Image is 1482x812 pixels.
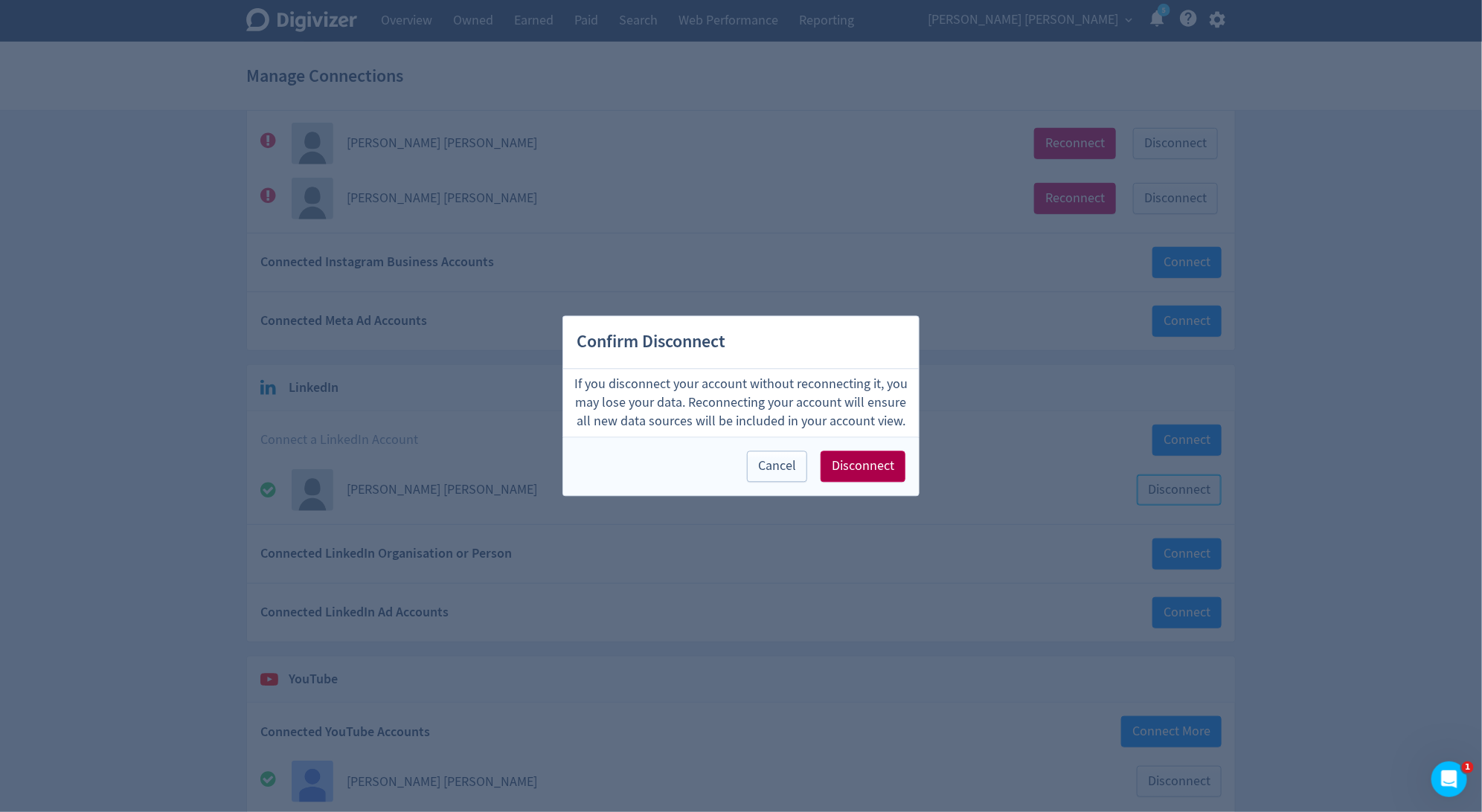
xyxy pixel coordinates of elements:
[563,316,919,369] h2: Confirm Disconnect
[758,460,796,474] span: Cancel
[832,460,894,474] span: Disconnect
[1431,761,1467,797] iframe: Intercom live chat
[747,451,807,483] button: Cancel
[1462,761,1474,773] span: 1
[569,375,913,431] p: If you disconnect your account without reconnecting it, you may lose your data. Reconnecting your...
[821,451,905,483] button: Disconnect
